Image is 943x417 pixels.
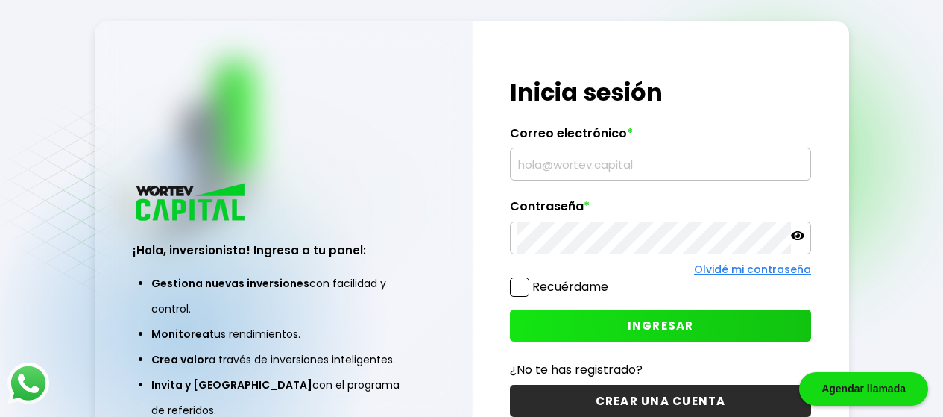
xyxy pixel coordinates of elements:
[151,271,415,322] li: con facilidad y control.
[510,126,811,148] label: Correo electrónico
[510,199,811,222] label: Contraseña
[133,242,434,259] h3: ¡Hola, inversionista! Ingresa a tu panel:
[532,278,608,295] label: Recuérdame
[7,363,49,404] img: logos_whatsapp-icon.242b2217.svg
[151,352,209,367] span: Crea valor
[151,377,312,392] span: Invita y [GEOGRAPHIC_DATA]
[133,181,250,225] img: logo_wortev_capital
[510,360,811,417] a: ¿No te has registrado?CREAR UNA CUENTA
[517,148,804,180] input: hola@wortev.capital
[628,318,694,333] span: INGRESAR
[151,327,209,342] span: Monitorea
[510,75,811,110] h1: Inicia sesión
[151,322,415,347] li: tus rendimientos.
[151,347,415,372] li: a través de inversiones inteligentes.
[510,360,811,379] p: ¿No te has registrado?
[151,276,309,291] span: Gestiona nuevas inversiones
[510,385,811,417] button: CREAR UNA CUENTA
[510,310,811,342] button: INGRESAR
[694,262,811,277] a: Olvidé mi contraseña
[799,372,928,406] div: Agendar llamada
